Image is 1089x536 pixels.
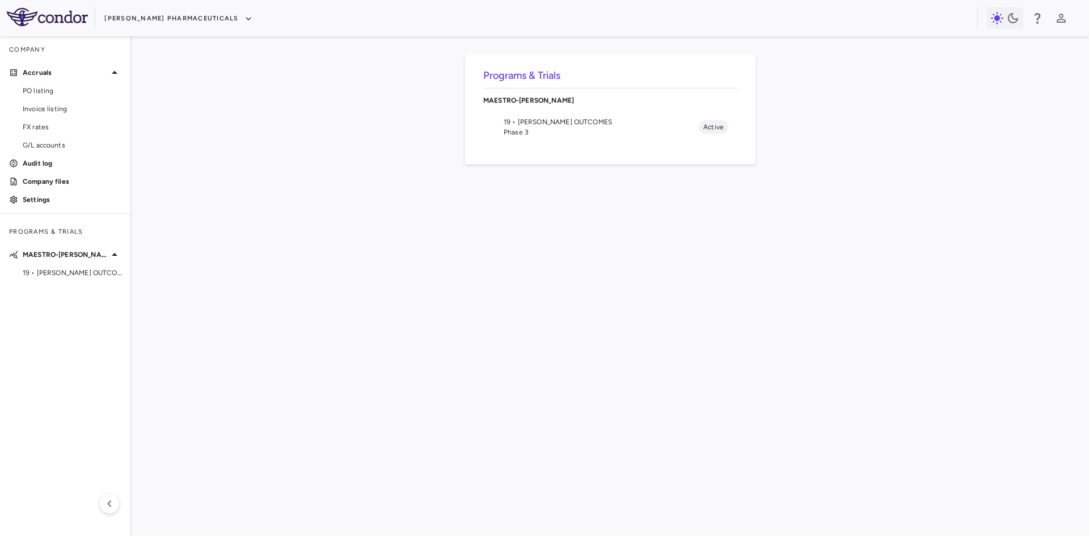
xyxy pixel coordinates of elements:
[483,88,737,112] div: MAESTRO-[PERSON_NAME]
[23,176,121,187] p: Company files
[23,195,121,205] p: Settings
[483,95,737,105] p: MAESTRO-[PERSON_NAME]
[483,68,737,83] h6: Programs & Trials
[23,158,121,168] p: Audit log
[483,112,737,142] li: 19 • [PERSON_NAME] OUTCOMESPhase 3Active
[23,67,108,78] p: Accruals
[699,122,728,132] span: Active
[504,127,699,137] span: Phase 3
[104,10,252,28] button: [PERSON_NAME] Pharmaceuticals
[23,122,121,132] span: FX rates
[23,86,121,96] span: PO listing
[23,268,121,278] span: 19 • [PERSON_NAME] OUTCOMES
[504,117,699,127] span: 19 • [PERSON_NAME] OUTCOMES
[23,250,108,260] p: MAESTRO-[PERSON_NAME]
[7,8,88,26] img: logo-full-SnFGN8VE.png
[23,104,121,114] span: Invoice listing
[23,140,121,150] span: G/L accounts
